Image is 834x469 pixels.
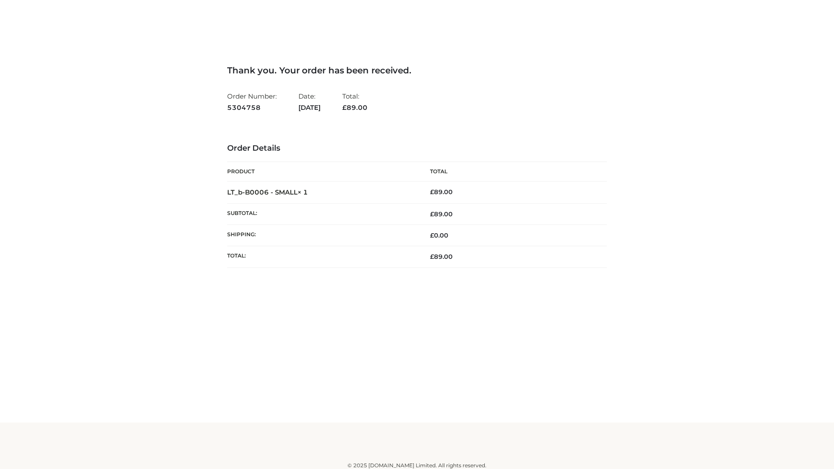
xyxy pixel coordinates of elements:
[227,65,607,76] h3: Thank you. Your order has been received.
[227,102,277,113] strong: 5304758
[430,231,448,239] bdi: 0.00
[227,144,607,153] h3: Order Details
[430,253,453,261] span: 89.00
[342,89,367,115] li: Total:
[430,231,434,239] span: £
[227,188,308,196] strong: LT_b-B0006 - SMALL
[298,102,321,113] strong: [DATE]
[430,210,453,218] span: 89.00
[298,89,321,115] li: Date:
[227,89,277,115] li: Order Number:
[342,103,367,112] span: 89.00
[227,162,417,182] th: Product
[227,225,417,246] th: Shipping:
[430,188,434,196] span: £
[417,162,607,182] th: Total
[342,103,347,112] span: £
[298,188,308,196] strong: × 1
[430,210,434,218] span: £
[430,188,453,196] bdi: 89.00
[227,246,417,268] th: Total:
[227,203,417,225] th: Subtotal:
[430,253,434,261] span: £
